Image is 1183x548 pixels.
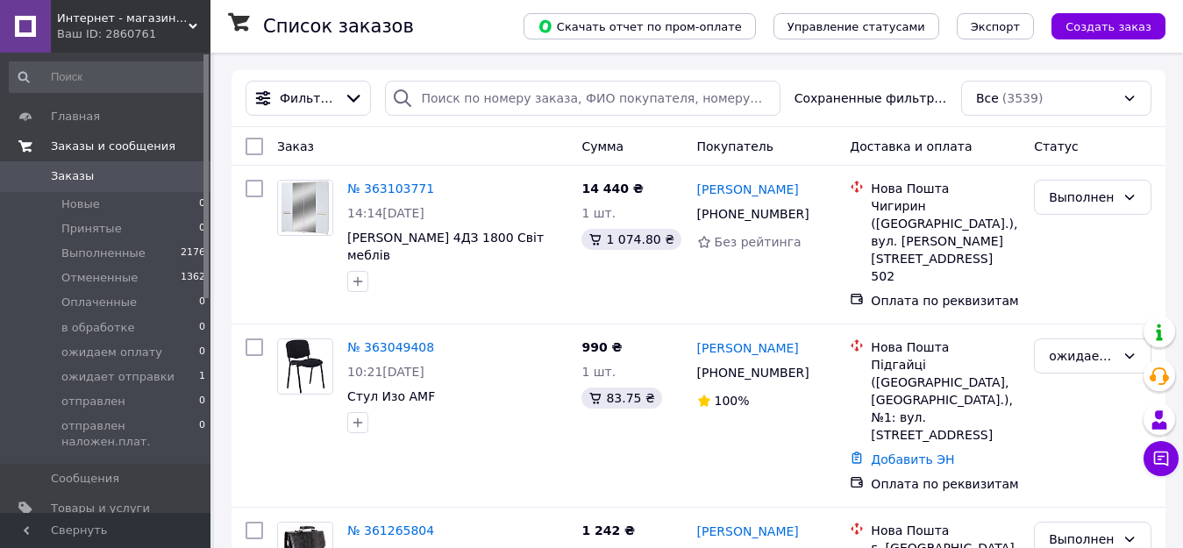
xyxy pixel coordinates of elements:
span: 100% [715,394,750,408]
a: [PERSON_NAME] 4ДЗ 1800 Світ меблів [347,231,544,262]
span: ожидаем оплату [61,345,162,360]
div: Підгайці ([GEOGRAPHIC_DATA], [GEOGRAPHIC_DATA].), №1: вул. [STREET_ADDRESS] [871,356,1020,444]
div: Нова Пошта [871,522,1020,539]
div: Выполнен [1049,188,1115,207]
span: 1 шт. [581,365,616,379]
a: Создать заказ [1034,18,1165,32]
a: Фото товару [277,180,333,236]
span: Управление статусами [787,20,925,33]
span: 0 [199,394,205,409]
button: Скачать отчет по пром-оплате [524,13,756,39]
span: Отмененные [61,270,138,286]
span: Все [976,89,999,107]
span: 1 242 ₴ [581,523,635,537]
button: Управление статусами [773,13,939,39]
button: Экспорт [957,13,1034,39]
span: Главная [51,109,100,125]
div: 83.75 ₴ [581,388,661,409]
a: № 361265804 [347,523,434,537]
span: отправлен наложен.плат. [61,418,199,450]
span: Экспорт [971,20,1020,33]
span: ожидает отправки [61,369,175,385]
input: Поиск по номеру заказа, ФИО покупателя, номеру телефона, Email, номеру накладной [385,81,780,116]
span: 0 [199,418,205,450]
span: Товары и услуги [51,501,150,516]
span: Сообщения [51,471,119,487]
span: 0 [199,320,205,336]
span: Интернет - магазин "WagonShop" [57,11,189,26]
span: [PHONE_NUMBER] [697,366,809,380]
span: Сохраненные фильтры: [795,89,947,107]
span: 1362 [181,270,205,286]
div: Нова Пошта [871,180,1020,197]
img: Фото товару [285,339,325,394]
span: Заказы [51,168,94,184]
a: [PERSON_NAME] [697,181,799,198]
div: Ваш ID: 2860761 [57,26,210,42]
span: Доставка и оплата [850,139,972,153]
input: Поиск [9,61,207,93]
a: [PERSON_NAME] [697,523,799,540]
span: Принятые [61,221,122,237]
span: 0 [199,221,205,237]
span: Заказы и сообщения [51,139,175,154]
span: Новые [61,196,100,212]
span: 0 [199,295,205,310]
span: 14:14[DATE] [347,206,424,220]
span: 0 [199,345,205,360]
span: [PHONE_NUMBER] [697,207,809,221]
button: Создать заказ [1051,13,1165,39]
h1: Список заказов [263,16,414,37]
span: Покупатель [697,139,774,153]
span: 14 440 ₴ [581,181,644,196]
span: Без рейтинга [715,235,802,249]
span: Оплаченные [61,295,137,310]
span: 1 шт. [581,206,616,220]
img: Фото товару [278,181,332,235]
span: 1 [199,369,205,385]
span: отправлен [61,394,125,409]
span: 2176 [181,246,205,261]
a: № 363103771 [347,181,434,196]
div: Нова Пошта [871,338,1020,356]
div: Оплата по реквизитам [871,475,1020,493]
span: 0 [199,196,205,212]
span: в обработке [61,320,134,336]
a: Добавить ЭН [871,452,954,466]
button: Чат с покупателем [1144,441,1179,476]
span: Фильтры [280,89,337,107]
span: Скачать отчет по пром-оплате [538,18,742,34]
span: Сумма [581,139,624,153]
a: Стул Изо AMF [347,389,435,403]
span: (3539) [1002,91,1044,105]
div: Чигирин ([GEOGRAPHIC_DATA].), вул. [PERSON_NAME][STREET_ADDRESS] 502 [871,197,1020,285]
span: 990 ₴ [581,340,622,354]
span: Статус [1034,139,1079,153]
div: ожидает отправки [1049,346,1115,366]
span: Выполненные [61,246,146,261]
a: Фото товару [277,338,333,395]
a: [PERSON_NAME] [697,339,799,357]
div: Оплата по реквизитам [871,292,1020,310]
div: 1 074.80 ₴ [581,229,681,250]
span: Заказ [277,139,314,153]
span: Создать заказ [1065,20,1151,33]
a: № 363049408 [347,340,434,354]
span: 10:21[DATE] [347,365,424,379]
